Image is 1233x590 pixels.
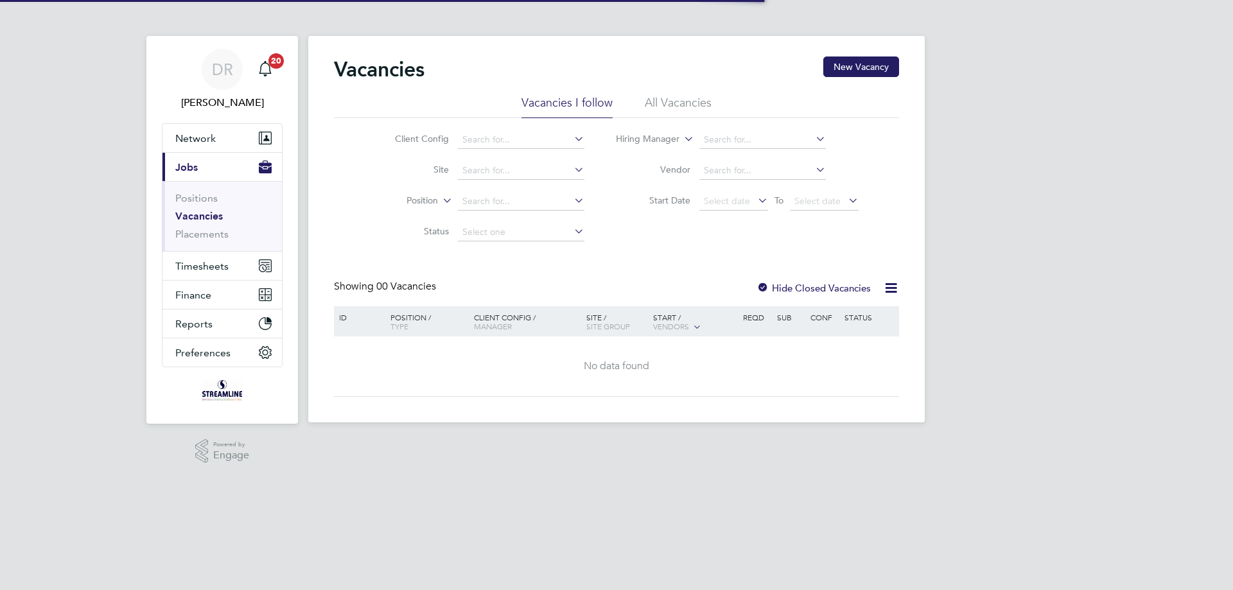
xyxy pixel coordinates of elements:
[794,195,841,207] span: Select date
[474,321,512,331] span: Manager
[162,281,282,309] button: Finance
[774,306,807,328] div: Sub
[336,306,381,328] div: ID
[364,195,438,207] label: Position
[334,280,439,293] div: Showing
[521,95,613,118] li: Vacancies I follow
[195,439,250,464] a: Powered byEngage
[268,53,284,69] span: 20
[823,56,899,77] button: New Vacancy
[375,164,449,175] label: Site
[162,338,282,367] button: Preferences
[583,306,651,337] div: Site /
[175,289,211,301] span: Finance
[586,321,630,331] span: Site Group
[645,95,712,118] li: All Vacancies
[807,306,841,328] div: Conf
[162,49,283,110] a: DR[PERSON_NAME]
[175,318,213,330] span: Reports
[471,306,583,337] div: Client Config /
[381,306,471,337] div: Position /
[175,132,216,144] span: Network
[175,161,198,173] span: Jobs
[616,164,690,175] label: Vendor
[375,225,449,237] label: Status
[616,195,690,206] label: Start Date
[653,321,689,331] span: Vendors
[162,153,282,181] button: Jobs
[162,252,282,280] button: Timesheets
[162,124,282,152] button: Network
[458,223,584,241] input: Select one
[212,61,233,78] span: DR
[213,450,249,461] span: Engage
[458,193,584,211] input: Search for...
[699,131,826,149] input: Search for...
[704,195,750,207] span: Select date
[162,95,283,110] span: Denise Roberts
[841,306,897,328] div: Status
[375,133,449,144] label: Client Config
[252,49,278,90] a: 20
[213,439,249,450] span: Powered by
[390,321,408,331] span: Type
[376,280,436,293] span: 00 Vacancies
[336,360,897,373] div: No data found
[458,131,584,149] input: Search for...
[334,56,424,82] h2: Vacancies
[162,309,282,338] button: Reports
[699,162,826,180] input: Search for...
[458,162,584,180] input: Search for...
[175,192,218,204] a: Positions
[162,380,283,401] a: Go to home page
[175,210,223,222] a: Vacancies
[606,133,679,146] label: Hiring Manager
[756,282,871,294] label: Hide Closed Vacancies
[740,306,773,328] div: Reqd
[175,228,229,240] a: Placements
[175,347,231,359] span: Preferences
[175,260,229,272] span: Timesheets
[771,192,787,209] span: To
[650,306,740,338] div: Start /
[202,380,243,401] img: streamlineservices-logo-retina.png
[162,181,282,251] div: Jobs
[146,36,298,424] nav: Main navigation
